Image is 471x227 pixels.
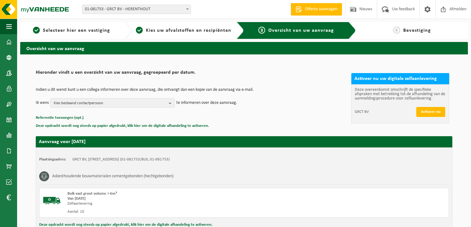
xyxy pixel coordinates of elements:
[36,88,348,92] p: Indien u dit wenst kunt u een collega informeren over deze aanvraag, die ontvangt dan een kopie v...
[268,28,334,33] span: Overzicht van uw aanvraag
[303,6,339,12] span: Offerte aanvragen
[67,201,269,206] div: Zelfaanlevering
[39,139,85,144] strong: Aanvraag voor [DATE]
[82,5,191,14] span: 01-081753 - GRCT BV - HERENTHOUT
[176,98,237,108] p: te informeren over deze aanvraag.
[43,28,110,33] span: Selecteer hier een vestiging
[20,42,468,54] h2: Overzicht van uw aanvraag
[52,171,173,181] h3: Asbesthoudende bouwmaterialen cementgebonden (hechtgebonden)
[36,70,348,78] h2: Hieronder vindt u een overzicht van uw aanvraag, gegroepeerd per datum.
[291,3,342,16] a: Offerte aanvragen
[351,73,449,84] h2: Activeer nu uw digitale zelfaanlevering
[67,192,117,196] span: Bulk vast groot volume > 6m³
[355,88,446,101] p: Deze overeenkomst omschrijft de specifieke afspraken met betrekking tot de afhandeling van de aan...
[403,28,431,33] span: Bevestiging
[23,27,120,34] a: 1Selecteer hier een vestiging
[54,99,166,108] span: Kies bestaand contactpersoon
[36,98,49,108] p: Ik wens
[416,107,445,117] button: Activeer nu
[39,157,66,161] strong: Plaatsingsadres:
[136,27,143,34] span: 2
[72,157,170,162] td: GRCT BV, [STREET_ADDRESS] (01-081753/BUS, 01-081753)
[33,27,40,34] span: 1
[258,27,265,34] span: 3
[146,28,231,33] span: Kies uw afvalstoffen en recipiënten
[50,98,175,108] button: Kies bestaand contactpersoon
[36,114,84,122] button: Referentie toevoegen (opt.)
[355,109,416,114] span: GRCT BV
[36,122,209,130] button: Deze opdracht wordt nog steeds op papier afgedrukt, klik hier om de digitale afhandeling te activ...
[67,209,269,214] div: Aantal: 10
[67,197,85,201] strong: Van [DATE]
[393,27,400,34] span: 4
[135,27,232,34] a: 2Kies uw afvalstoffen en recipiënten
[43,191,61,210] img: BL-SO-LV.png
[82,5,191,14] span: 01-081753 - GRCT BV - HERENTHOUT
